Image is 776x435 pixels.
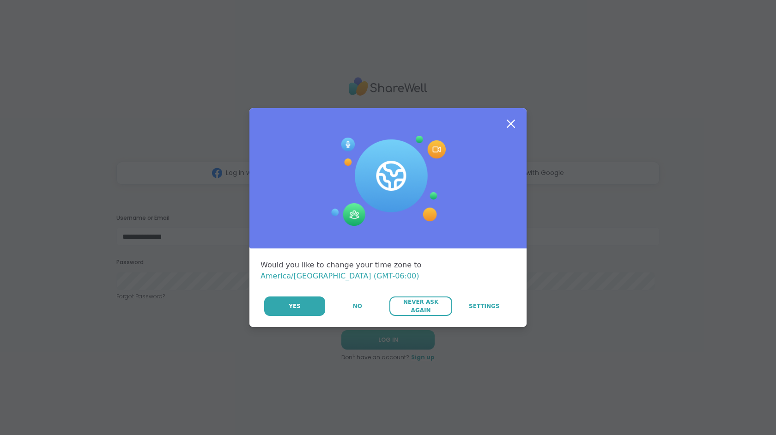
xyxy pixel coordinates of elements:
div: Would you like to change your time zone to [261,260,515,282]
span: Settings [469,302,500,310]
a: Settings [453,296,515,316]
span: Never Ask Again [394,298,447,314]
button: No [326,296,388,316]
span: Yes [289,302,301,310]
span: No [353,302,362,310]
button: Yes [264,296,325,316]
button: Never Ask Again [389,296,452,316]
img: Session Experience [330,136,446,226]
span: America/[GEOGRAPHIC_DATA] (GMT-06:00) [261,272,419,280]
